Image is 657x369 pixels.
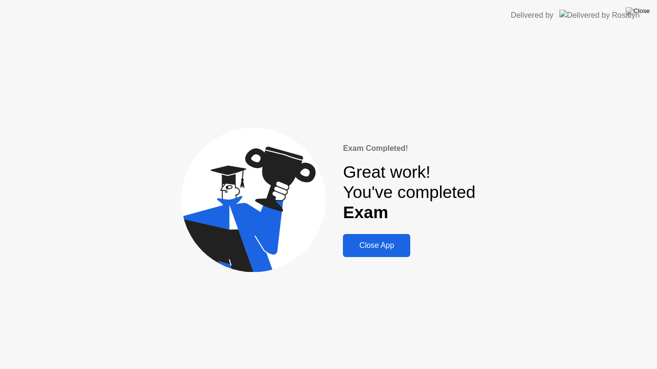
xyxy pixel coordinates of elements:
div: Close App [346,241,407,250]
div: Great work! You've completed [343,162,475,223]
img: Delivered by Rosalyn [559,10,640,21]
button: Close App [343,234,410,257]
div: Delivered by [511,10,554,21]
img: Close [626,7,650,15]
b: Exam [343,203,388,221]
div: Exam Completed! [343,143,475,154]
